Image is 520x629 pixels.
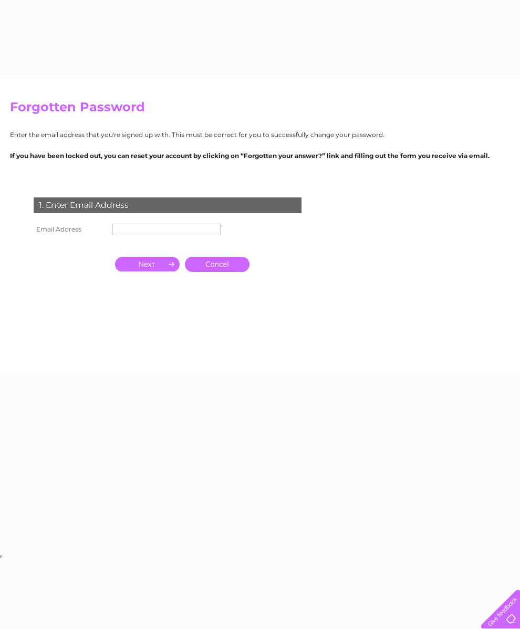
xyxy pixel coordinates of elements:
a: Cancel [185,257,249,272]
p: If you have been locked out, you can reset your account by clicking on “Forgotten your answer?” l... [10,151,510,161]
th: Email Address [31,221,110,238]
p: Enter the email address that you're signed up with. This must be correct for you to successfully ... [10,130,510,140]
div: 1. Enter Email Address [34,197,301,213]
h2: Forgotten Password [10,100,510,120]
